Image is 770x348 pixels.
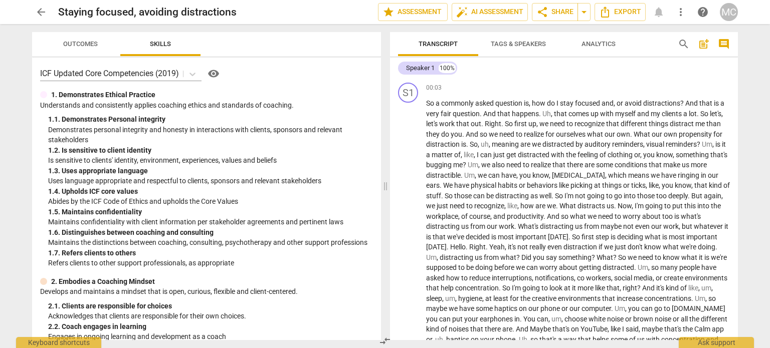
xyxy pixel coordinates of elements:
span: things [649,120,670,128]
span: have [501,171,516,179]
span: this [684,202,697,210]
span: and [637,110,651,118]
span: kind [709,181,723,189]
span: . [556,202,559,210]
span: . [481,120,485,128]
span: very [426,110,441,118]
span: workplace [426,212,458,220]
span: . [462,130,466,138]
button: Sharing summary [577,3,591,21]
span: feeling [577,151,600,159]
span: we [547,202,556,210]
span: that [694,181,709,189]
span: comes [568,110,591,118]
span: that [497,110,512,118]
span: , [614,99,617,107]
span: Filler word [464,151,474,159]
span: Analytics [582,40,616,48]
span: ourselves [556,130,587,138]
span: of [461,212,469,220]
div: 100% [439,63,456,73]
span: question [495,99,524,107]
span: to [523,161,531,169]
span: reminders [612,140,643,148]
span: reminders [666,140,697,148]
span: , [632,202,635,210]
span: a [683,110,689,118]
div: 1. 2. Is sensitive to client identity [48,145,373,156]
a: Help [694,3,712,21]
span: lot [689,110,697,118]
span: Right [485,120,501,128]
span: Skills [150,40,171,48]
span: just [437,202,450,210]
span: get [506,151,518,159]
div: MC [720,3,738,21]
span: or [519,181,527,189]
span: which [608,171,628,179]
span: , [475,171,478,179]
span: work [439,120,456,128]
span: distraction [426,140,461,148]
span: , [605,171,608,179]
button: Share [532,3,578,21]
span: let's [710,110,721,118]
span: they [426,130,441,138]
span: means [628,171,651,179]
span: us [607,202,614,210]
span: focused [575,99,602,107]
span: those [637,192,656,200]
span: distractible [426,171,461,179]
span: picking [570,181,594,189]
span: so [480,130,489,138]
span: visual [646,140,666,148]
span: AI Assessment [456,6,523,18]
span: star [382,6,395,18]
p: Uses language appropriate and respectful to clients, sponsors and relevant stakeholders [48,176,373,186]
span: And [685,99,699,107]
span: , [721,192,723,200]
button: Assessment [378,3,448,21]
p: Is sensitive to clients' identity, environment, experiences, values and beliefs [48,155,373,166]
span: something [676,151,710,159]
span: know [675,181,691,189]
span: like [559,181,570,189]
span: of [600,151,608,159]
span: ? [680,99,685,107]
span: us [682,161,691,169]
p: Abides by the ICF Code of Ethics and upholds the Core Values [48,196,373,207]
span: . [441,192,445,200]
span: have [454,181,471,189]
span: like [649,181,659,189]
span: Filler word [702,140,712,148]
span: [MEDICAL_DATA] [552,171,605,179]
span: as [530,192,539,200]
span: realize [524,130,545,138]
span: arrow_back [35,6,47,18]
span: to [466,202,474,210]
span: or [617,99,625,107]
p: 1. Demonstrates Ethical Practice [51,90,155,100]
div: 1. 3. Uses appropriate language [48,166,373,176]
span: more_vert [675,6,687,18]
span: we [539,120,550,128]
span: there [567,161,585,169]
span: you [519,171,532,179]
span: . [466,140,470,148]
span: share [536,6,548,18]
span: of [723,181,730,189]
span: things [602,181,623,189]
p: ICF Updated Core Competencies (2019) [40,68,179,79]
a: Help [202,66,222,82]
div: Speaker 1 [406,63,435,73]
span: that [649,161,663,169]
span: Outcomes [63,40,98,48]
span: , [474,151,477,159]
span: Share [536,6,573,18]
span: behaviors [527,181,559,189]
span: , [458,212,461,220]
span: own [617,130,630,138]
span: to [664,202,672,210]
span: ringing [678,171,701,179]
span: matter [432,151,454,159]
